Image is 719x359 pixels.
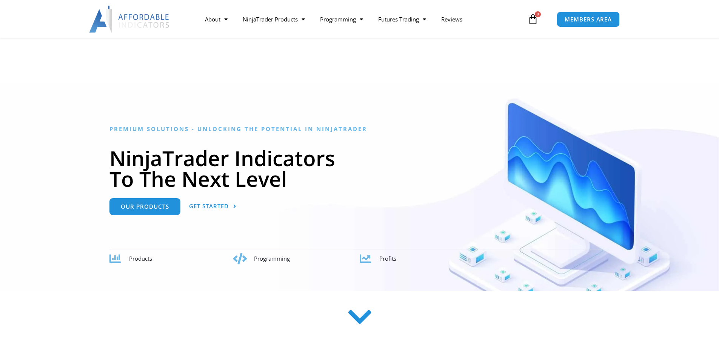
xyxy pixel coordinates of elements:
[235,11,313,28] a: NinjaTrader Products
[189,203,229,209] span: Get Started
[371,11,434,28] a: Futures Trading
[109,125,610,133] h6: Premium Solutions - Unlocking the Potential in NinjaTrader
[109,198,180,215] a: Our Products
[109,148,610,189] h1: NinjaTrader Indicators To The Next Level
[189,198,237,215] a: Get Started
[516,8,550,30] a: 0
[557,12,620,27] a: MEMBERS AREA
[313,11,371,28] a: Programming
[197,11,526,28] nav: Menu
[197,11,235,28] a: About
[89,6,170,33] img: LogoAI | Affordable Indicators – NinjaTrader
[535,11,541,17] span: 0
[121,204,169,209] span: Our Products
[565,17,612,22] span: MEMBERS AREA
[379,255,396,262] span: Profits
[129,255,152,262] span: Products
[254,255,290,262] span: Programming
[434,11,470,28] a: Reviews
